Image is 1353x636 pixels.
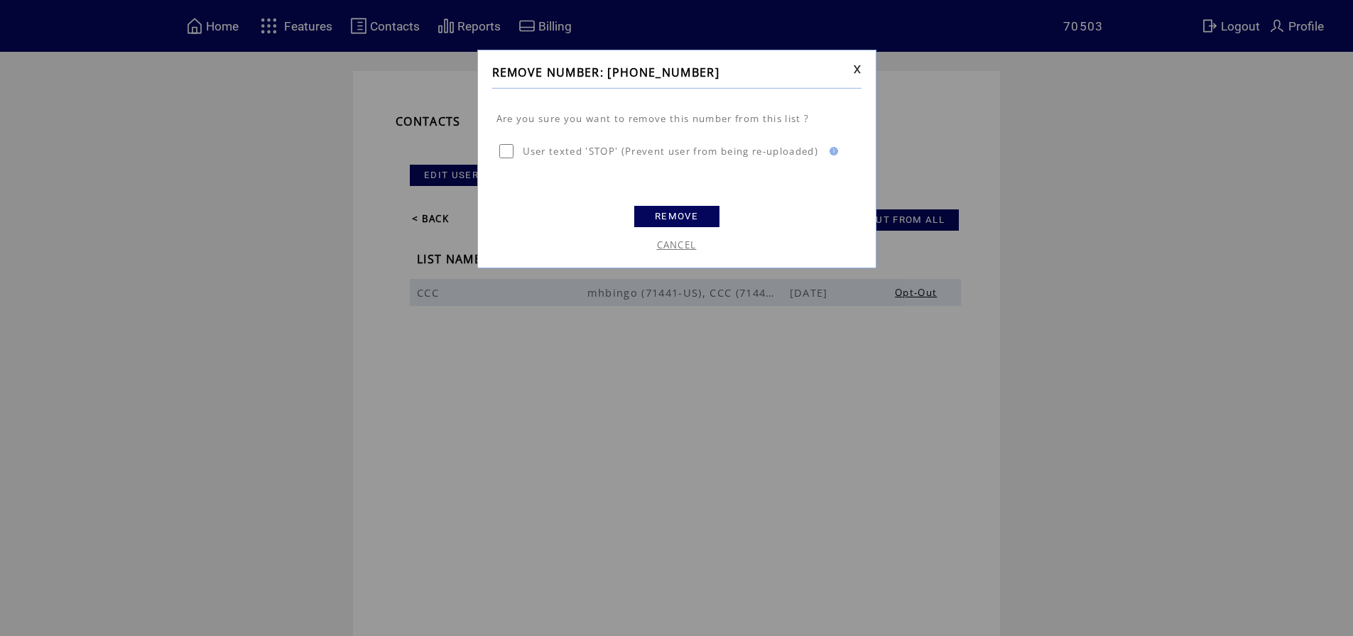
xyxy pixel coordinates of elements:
[492,65,720,80] span: REMOVE NUMBER: [PHONE_NUMBER]
[496,112,810,125] span: Are you sure you want to remove this number from this list ?
[634,206,719,227] a: REMOVE
[825,147,838,155] img: help.gif
[523,145,819,158] span: User texted 'STOP' (Prevent user from being re-uploaded)
[657,238,697,251] a: CANCEL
